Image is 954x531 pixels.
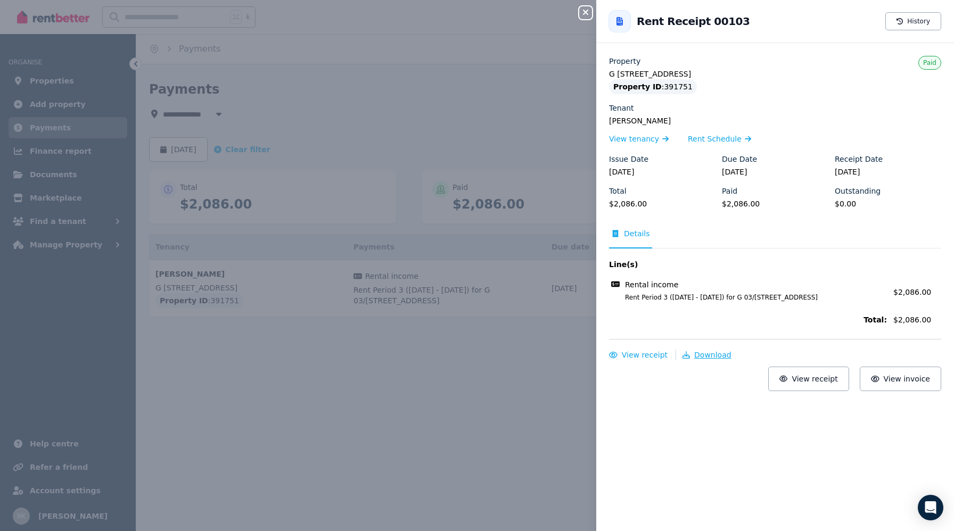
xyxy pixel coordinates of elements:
[609,314,887,325] span: Total:
[768,367,849,391] button: View receipt
[688,134,742,144] span: Rent Schedule
[835,186,881,196] label: Outstanding
[893,314,941,325] span: $2,086.00
[609,134,659,144] span: View tenancy
[722,154,757,164] label: Due Date
[609,167,715,177] legend: [DATE]
[609,103,634,113] label: Tenant
[885,12,941,30] button: History
[884,375,931,383] span: View invoice
[622,351,668,359] span: View receipt
[918,495,943,520] div: Open Intercom Messenger
[609,186,627,196] label: Total
[835,167,941,177] legend: [DATE]
[609,228,941,248] nav: Tabs
[609,259,887,270] span: Line(s)
[835,154,883,164] label: Receipt Date
[688,134,751,144] a: Rent Schedule
[893,288,931,296] span: $2,086.00
[609,79,697,94] div: : 391751
[694,351,731,359] span: Download
[722,167,828,177] legend: [DATE]
[860,367,941,391] button: View invoice
[609,350,668,360] button: View receipt
[624,228,650,239] span: Details
[792,375,837,383] span: View receipt
[682,350,731,360] button: Download
[923,59,936,67] span: Paid
[637,14,750,29] h2: Rent Receipt 00103
[612,293,887,302] span: Rent Period 3 ([DATE] - [DATE]) for G 03/[STREET_ADDRESS]
[722,198,828,209] legend: $2,086.00
[722,186,737,196] label: Paid
[609,115,941,126] legend: [PERSON_NAME]
[609,134,669,144] a: View tenancy
[609,56,640,67] label: Property
[609,198,715,209] legend: $2,086.00
[613,81,662,92] span: Property ID
[609,154,648,164] label: Issue Date
[625,279,678,290] span: Rental income
[835,198,941,209] legend: $0.00
[609,69,941,79] legend: G [STREET_ADDRESS]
